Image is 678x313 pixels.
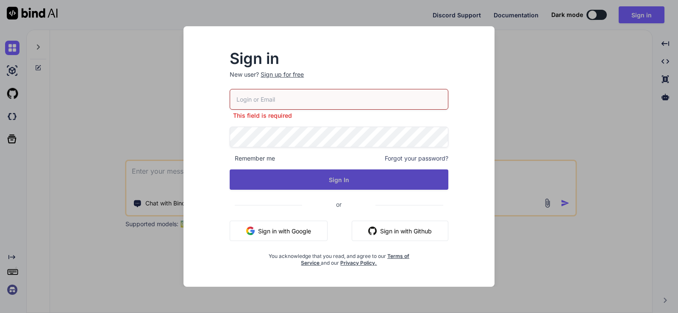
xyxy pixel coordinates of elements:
[230,52,448,65] h2: Sign in
[230,70,448,89] p: New user?
[266,248,412,266] div: You acknowledge that you read, and agree to our and our
[301,253,409,266] a: Terms of Service
[230,111,448,120] p: This field is required
[230,89,448,110] input: Login or Email
[385,154,448,163] span: Forgot your password?
[230,221,328,241] button: Sign in with Google
[246,227,255,235] img: google
[352,221,448,241] button: Sign in with Github
[230,169,448,190] button: Sign In
[261,70,304,79] div: Sign up for free
[340,260,377,266] a: Privacy Policy.
[302,194,375,215] span: or
[368,227,377,235] img: github
[230,154,275,163] span: Remember me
